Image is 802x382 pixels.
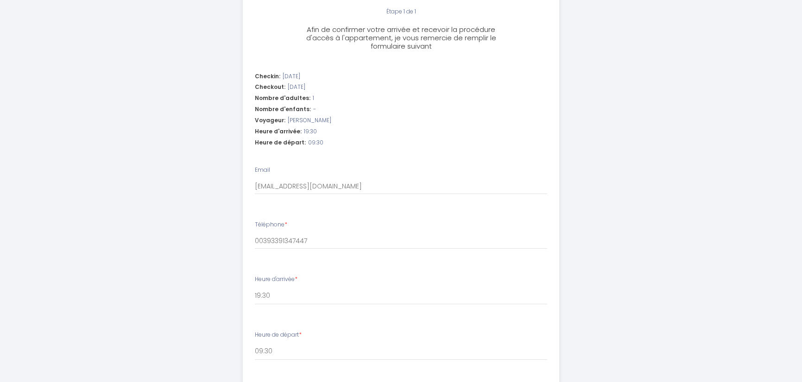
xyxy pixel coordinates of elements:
span: Checkin: [255,72,280,81]
span: Checkout: [255,83,285,92]
span: Nombre d'adultes: [255,94,310,103]
span: - [313,105,316,114]
span: Nombre d'enfants: [255,105,311,114]
span: [PERSON_NAME] [288,116,331,125]
span: 19:30 [304,127,317,136]
span: Voyageur: [255,116,285,125]
span: 1 [313,94,314,103]
label: Email [255,166,270,175]
label: Heure de départ [255,331,302,339]
span: Heure d'arrivée: [255,127,302,136]
label: Téléphone [255,220,287,229]
span: 09:30 [308,138,323,147]
label: Heure d'arrivée [255,275,297,284]
span: [DATE] [288,83,305,92]
span: Heure de départ: [255,138,306,147]
span: [DATE] [283,72,300,81]
span: Afin de confirmer votre arrivée et recevoir la procédure d'accès à l'appartement, je vous remerci... [306,25,496,51]
span: Étape 1 de 1 [386,7,416,15]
